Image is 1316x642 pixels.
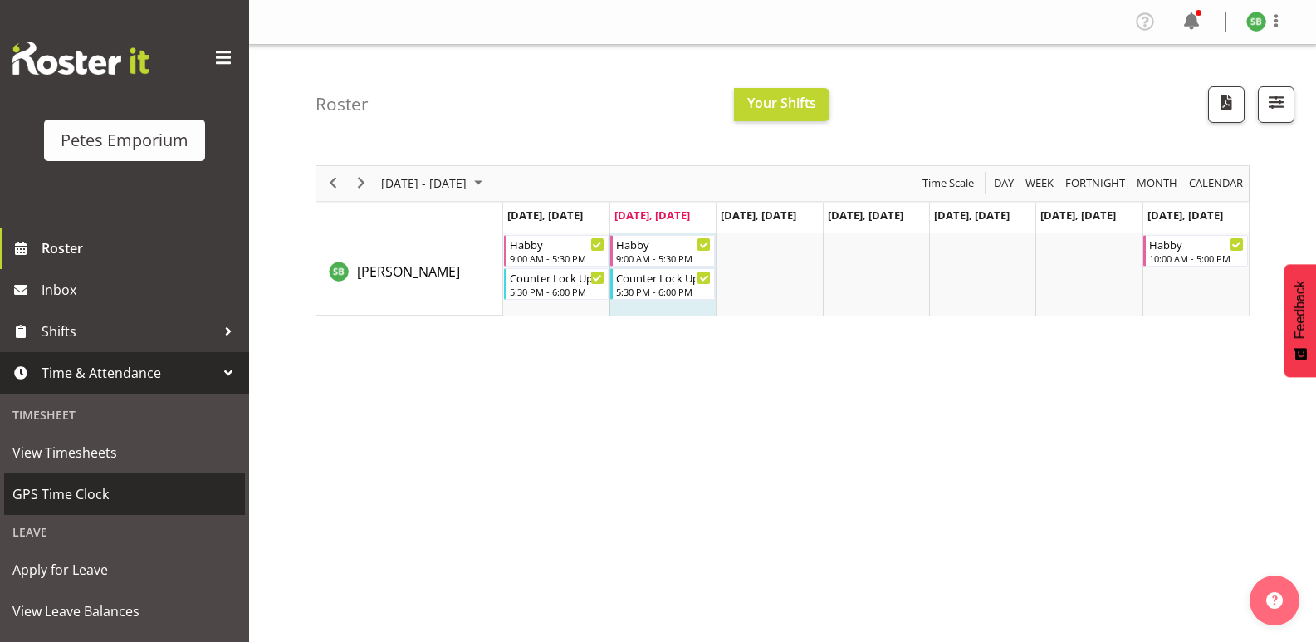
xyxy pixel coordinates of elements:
[616,285,711,298] div: 5:30 PM - 6:00 PM
[1208,86,1245,123] button: Download a PDF of the roster according to the set date range.
[1258,86,1294,123] button: Filter Shifts
[1134,173,1181,194] button: Timeline Month
[1023,173,1057,194] button: Timeline Week
[614,208,690,223] span: [DATE], [DATE]
[1187,173,1245,194] span: calendar
[347,166,375,201] div: next period
[510,285,604,298] div: 5:30 PM - 6:00 PM
[1266,592,1283,609] img: help-xxl-2.png
[42,319,216,344] span: Shifts
[734,88,829,121] button: Your Shifts
[828,208,903,223] span: [DATE], [DATE]
[12,440,237,465] span: View Timesheets
[510,252,604,265] div: 9:00 AM - 5:30 PM
[316,95,369,114] h4: Roster
[616,252,711,265] div: 9:00 AM - 5:30 PM
[1143,235,1248,267] div: Stephanie Burdan"s event - Habby Begin From Sunday, October 12, 2025 at 10:00:00 AM GMT+13:00 End...
[1147,208,1223,223] span: [DATE], [DATE]
[1246,12,1266,32] img: stephanie-burden9828.jpg
[510,269,604,286] div: Counter Lock Up
[616,269,711,286] div: Counter Lock Up
[503,233,1249,316] table: Timeline Week of October 7, 2025
[610,235,715,267] div: Stephanie Burdan"s event - Habby Begin From Tuesday, October 7, 2025 at 9:00:00 AM GMT+13:00 Ends...
[1149,252,1244,265] div: 10:00 AM - 5:00 PM
[1063,173,1128,194] button: Fortnight
[507,208,583,223] span: [DATE], [DATE]
[379,173,468,194] span: [DATE] - [DATE]
[504,268,609,300] div: Stephanie Burdan"s event - Counter Lock Up Begin From Monday, October 6, 2025 at 5:30:00 PM GMT+1...
[4,549,245,591] a: Apply for Leave
[322,173,345,194] button: Previous
[616,236,711,252] div: Habby
[991,173,1017,194] button: Timeline Day
[1135,173,1179,194] span: Month
[12,557,237,582] span: Apply for Leave
[4,591,245,632] a: View Leave Balances
[12,42,149,75] img: Rosterit website logo
[1284,264,1316,377] button: Feedback - Show survey
[921,173,976,194] span: Time Scale
[357,262,460,282] a: [PERSON_NAME]
[504,235,609,267] div: Stephanie Burdan"s event - Habby Begin From Monday, October 6, 2025 at 9:00:00 AM GMT+13:00 Ends ...
[61,128,188,153] div: Petes Emporium
[1040,208,1116,223] span: [DATE], [DATE]
[316,233,503,316] td: Stephanie Burdan resource
[1186,173,1246,194] button: Month
[12,599,237,624] span: View Leave Balances
[379,173,490,194] button: October 2025
[992,173,1015,194] span: Day
[42,277,241,302] span: Inbox
[4,515,245,549] div: Leave
[1149,236,1244,252] div: Habby
[316,165,1250,316] div: Timeline Week of October 7, 2025
[610,268,715,300] div: Stephanie Burdan"s event - Counter Lock Up Begin From Tuesday, October 7, 2025 at 5:30:00 PM GMT+...
[42,360,216,385] span: Time & Attendance
[4,398,245,432] div: Timesheet
[350,173,373,194] button: Next
[1024,173,1055,194] span: Week
[12,482,237,507] span: GPS Time Clock
[747,94,816,112] span: Your Shifts
[319,166,347,201] div: previous period
[375,166,492,201] div: October 06 - 12, 2025
[4,473,245,515] a: GPS Time Clock
[42,236,241,261] span: Roster
[510,236,604,252] div: Habby
[721,208,796,223] span: [DATE], [DATE]
[920,173,977,194] button: Time Scale
[1064,173,1127,194] span: Fortnight
[1293,281,1308,339] span: Feedback
[934,208,1010,223] span: [DATE], [DATE]
[4,432,245,473] a: View Timesheets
